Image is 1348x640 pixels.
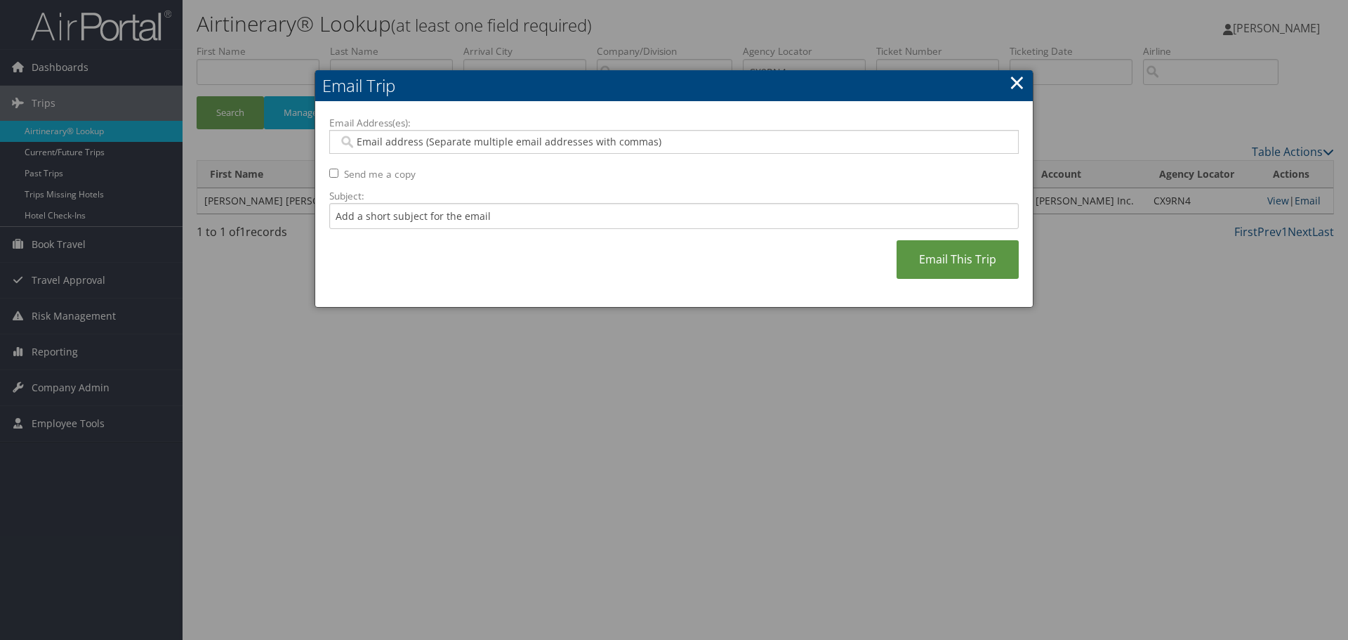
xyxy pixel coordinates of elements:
label: Send me a copy [344,167,416,181]
h2: Email Trip [315,70,1033,101]
label: Subject: [329,189,1019,203]
a: × [1009,68,1025,96]
a: Email This Trip [897,240,1019,279]
input: Add a short subject for the email [329,203,1019,229]
input: Email address (Separate multiple email addresses with commas) [338,135,1009,149]
label: Email Address(es): [329,116,1019,130]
